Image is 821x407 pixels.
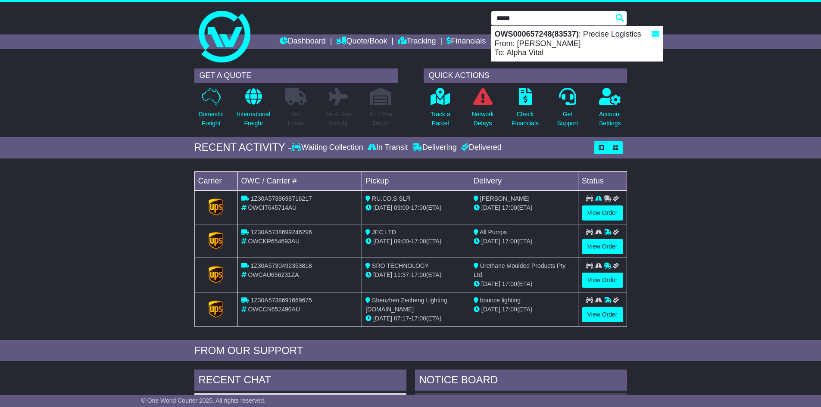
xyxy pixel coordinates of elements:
div: (ETA) [474,280,574,289]
span: Urethane Moulded Products Pty Ltd [474,262,565,278]
div: NOTICE BOARD [415,370,627,393]
span: 07:17 [394,315,409,322]
div: - (ETA) [365,237,466,246]
span: OWCIT645714AU [248,204,297,211]
a: View Order [582,205,623,221]
span: 1Z30A5738691669675 [250,297,312,304]
a: NetworkDelays [471,87,494,133]
div: Waiting Collection [291,143,365,152]
a: AccountSettings [599,87,621,133]
p: Air / Sea Depot [369,110,393,128]
a: Dashboard [280,34,326,49]
a: GetSupport [556,87,578,133]
div: QUICK ACTIONS [424,68,627,83]
span: [DATE] [481,306,500,313]
a: Tracking [398,34,436,49]
span: JEC LTD [372,229,396,236]
span: [PERSON_NAME] [480,195,530,202]
span: 09:00 [394,238,409,245]
td: Pickup [362,171,470,190]
p: Account Settings [599,110,621,128]
span: [DATE] [481,280,500,287]
span: 1Z30A5738698716217 [250,195,312,202]
span: 17:00 [502,238,517,245]
img: GetCarrierServiceLogo [209,232,223,249]
div: (ETA) [474,305,574,314]
p: Full Loads [285,110,307,128]
span: 17:00 [502,280,517,287]
p: Track a Parcel [431,110,450,128]
span: OWCAU656231ZA [248,271,299,278]
span: SRO TECHNOLOGY [372,262,429,269]
div: - (ETA) [365,203,466,212]
div: : Precise Logistics From: [PERSON_NAME] To: Alpha Vital [491,26,663,61]
div: - (ETA) [365,270,466,280]
span: 09:00 [394,204,409,211]
span: bounce lighting [480,297,521,304]
p: Domestic Freight [198,110,223,128]
img: GetCarrierServiceLogo [209,199,223,216]
div: In Transit [365,143,410,152]
div: RECENT ACTIVITY - [194,141,292,154]
a: View Order [582,307,623,322]
div: GET A QUOTE [194,68,398,83]
span: OWCKR654693AU [248,238,300,245]
span: 1Z30A5730492353818 [250,262,312,269]
div: Delivered [459,143,502,152]
a: InternationalFreight [237,87,271,133]
span: All Pumps [480,229,507,236]
p: Get Support [557,110,578,128]
span: 17:00 [502,204,517,211]
a: View Order [582,273,623,288]
span: RU.CO.S SLR [372,195,410,202]
span: [DATE] [481,204,500,211]
div: - (ETA) [365,314,466,323]
div: RECENT CHAT [194,370,406,393]
div: Delivering [410,143,459,152]
a: Track aParcel [430,87,451,133]
a: Financials [446,34,486,49]
a: Quote/Book [336,34,387,49]
span: [DATE] [373,204,392,211]
img: GetCarrierServiceLogo [209,266,223,283]
span: 17:00 [411,271,426,278]
td: OWC / Carrier # [237,171,362,190]
a: CheckFinancials [511,87,539,133]
span: [DATE] [373,315,392,322]
td: Status [578,171,627,190]
p: Network Delays [471,110,493,128]
div: (ETA) [474,203,574,212]
span: [DATE] [373,271,392,278]
p: Check Financials [512,110,539,128]
span: 17:00 [411,238,426,245]
span: Shenzhen Zecheng Lighting [DOMAIN_NAME] [365,297,447,313]
strong: OWS000657248(83537) [495,30,579,38]
span: 17:00 [411,315,426,322]
div: FROM OUR SUPPORT [194,345,627,357]
span: [DATE] [373,238,392,245]
div: (ETA) [474,237,574,246]
span: 1Z30A5738699246296 [250,229,312,236]
span: [DATE] [481,238,500,245]
span: 17:00 [502,306,517,313]
a: View Order [582,239,623,254]
span: 11:37 [394,271,409,278]
img: GetCarrierServiceLogo [209,301,223,318]
p: International Freight [237,110,270,128]
a: DomesticFreight [198,87,224,133]
td: Carrier [194,171,237,190]
span: © One World Courier 2025. All rights reserved. [141,397,266,404]
span: OWCCN652490AU [248,306,300,313]
span: 17:00 [411,204,426,211]
p: Air & Sea Freight [326,110,351,128]
td: Delivery [470,171,578,190]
